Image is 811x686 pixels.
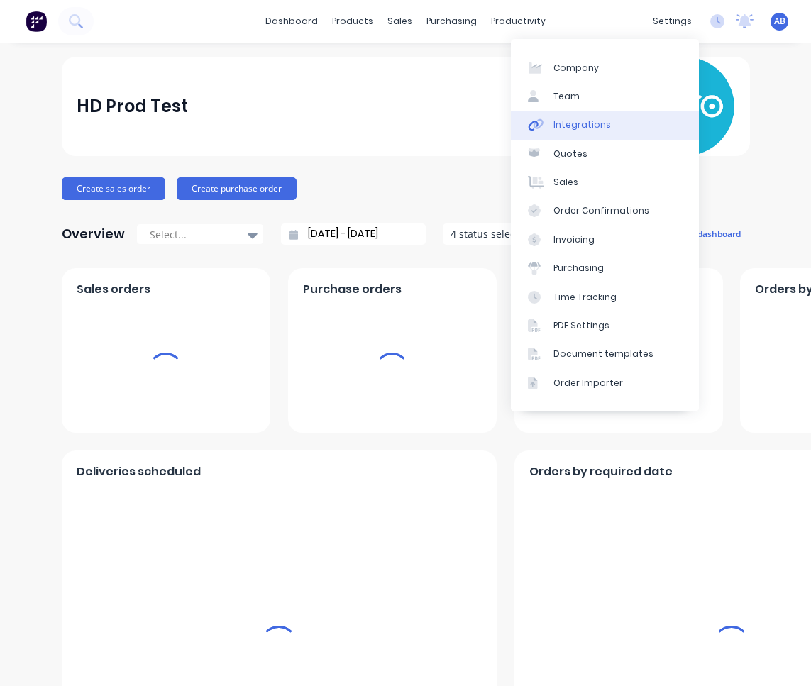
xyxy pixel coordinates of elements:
[511,140,699,168] a: Quotes
[553,176,578,189] div: Sales
[443,223,563,245] button: 4 status selected
[77,92,188,121] div: HD Prod Test
[451,226,540,241] div: 4 status selected
[511,226,699,254] a: Invoicing
[77,281,150,298] span: Sales orders
[671,224,750,243] button: edit dashboard
[553,377,623,389] div: Order Importer
[511,111,699,139] a: Integrations
[553,262,604,275] div: Purchasing
[511,311,699,340] a: PDF Settings
[553,204,649,217] div: Order Confirmations
[325,11,380,32] div: products
[553,348,653,360] div: Document templates
[529,463,673,480] span: Orders by required date
[646,11,699,32] div: settings
[62,177,165,200] button: Create sales order
[511,282,699,311] a: Time Tracking
[774,15,785,28] span: AB
[553,118,611,131] div: Integrations
[511,340,699,368] a: Document templates
[380,11,419,32] div: sales
[511,168,699,197] a: Sales
[553,319,609,332] div: PDF Settings
[511,369,699,397] a: Order Importer
[511,197,699,225] a: Order Confirmations
[511,82,699,111] a: Team
[553,291,617,304] div: Time Tracking
[26,11,47,32] img: Factory
[77,463,201,480] span: Deliveries scheduled
[553,148,587,160] div: Quotes
[511,53,699,82] a: Company
[258,11,325,32] a: dashboard
[484,11,553,32] div: productivity
[553,90,580,103] div: Team
[511,254,699,282] a: Purchasing
[177,177,297,200] button: Create purchase order
[553,62,599,74] div: Company
[62,220,125,248] div: Overview
[419,11,484,32] div: purchasing
[553,233,595,246] div: Invoicing
[303,281,402,298] span: Purchase orders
